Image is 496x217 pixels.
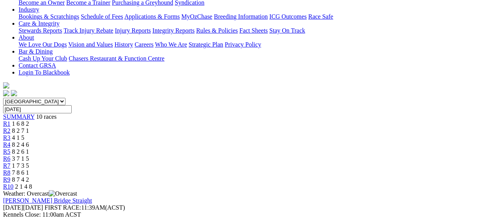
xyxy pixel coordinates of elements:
[36,113,57,120] span: 10 races
[269,27,305,34] a: Stay On Track
[181,13,212,20] a: MyOzChase
[114,41,133,48] a: History
[19,34,34,41] a: About
[19,13,79,20] a: Bookings & Scratchings
[3,113,34,120] a: SUMMARY
[3,120,10,127] a: R1
[225,41,261,48] a: Privacy Policy
[3,204,43,211] span: [DATE]
[12,155,29,162] span: 3 7 1 5
[3,183,14,190] a: R10
[3,141,10,148] a: R4
[3,176,10,183] a: R9
[239,27,268,34] a: Fact Sheets
[3,90,9,96] img: facebook.svg
[12,162,29,169] span: 1 7 3 5
[19,55,487,62] div: Bar & Dining
[19,55,67,62] a: Cash Up Your Club
[3,169,10,176] a: R8
[19,20,60,27] a: Care & Integrity
[49,190,77,197] img: Overcast
[3,190,77,197] span: Weather: Overcast
[308,13,333,20] a: Race Safe
[81,13,123,20] a: Schedule of Fees
[19,6,39,13] a: Industry
[12,141,29,148] span: 8 2 4 6
[115,27,151,34] a: Injury Reports
[15,183,32,190] span: 2 1 4 8
[3,204,23,211] span: [DATE]
[155,41,187,48] a: Who We Are
[3,197,92,204] a: [PERSON_NAME] Bridge Straight
[69,55,164,62] a: Chasers Restaurant & Function Centre
[19,62,56,69] a: Contact GRSA
[189,41,223,48] a: Strategic Plan
[3,134,10,141] a: R3
[3,127,10,134] a: R2
[12,148,29,155] span: 8 2 6 1
[19,27,487,34] div: Care & Integrity
[124,13,180,20] a: Applications & Forms
[68,41,113,48] a: Vision and Values
[64,27,113,34] a: Track Injury Rebate
[12,120,29,127] span: 1 6 8 2
[152,27,195,34] a: Integrity Reports
[214,13,268,20] a: Breeding Information
[3,105,72,113] input: Select date
[196,27,238,34] a: Rules & Policies
[3,155,10,162] a: R6
[269,13,307,20] a: ICG Outcomes
[45,204,125,211] span: 11:39AM(ACST)
[12,127,29,134] span: 8 2 7 1
[19,13,487,20] div: Industry
[19,48,53,55] a: Bar & Dining
[134,41,153,48] a: Careers
[3,162,10,169] a: R7
[19,27,62,34] a: Stewards Reports
[12,176,29,183] span: 8 7 4 2
[3,82,9,89] img: logo-grsa-white.png
[11,90,17,96] img: twitter.svg
[3,148,10,155] a: R5
[45,204,81,211] span: FIRST RACE:
[12,134,24,141] span: 4 1 5
[19,41,487,48] div: About
[19,69,70,76] a: Login To Blackbook
[12,169,29,176] span: 7 8 6 1
[19,41,67,48] a: We Love Our Dogs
